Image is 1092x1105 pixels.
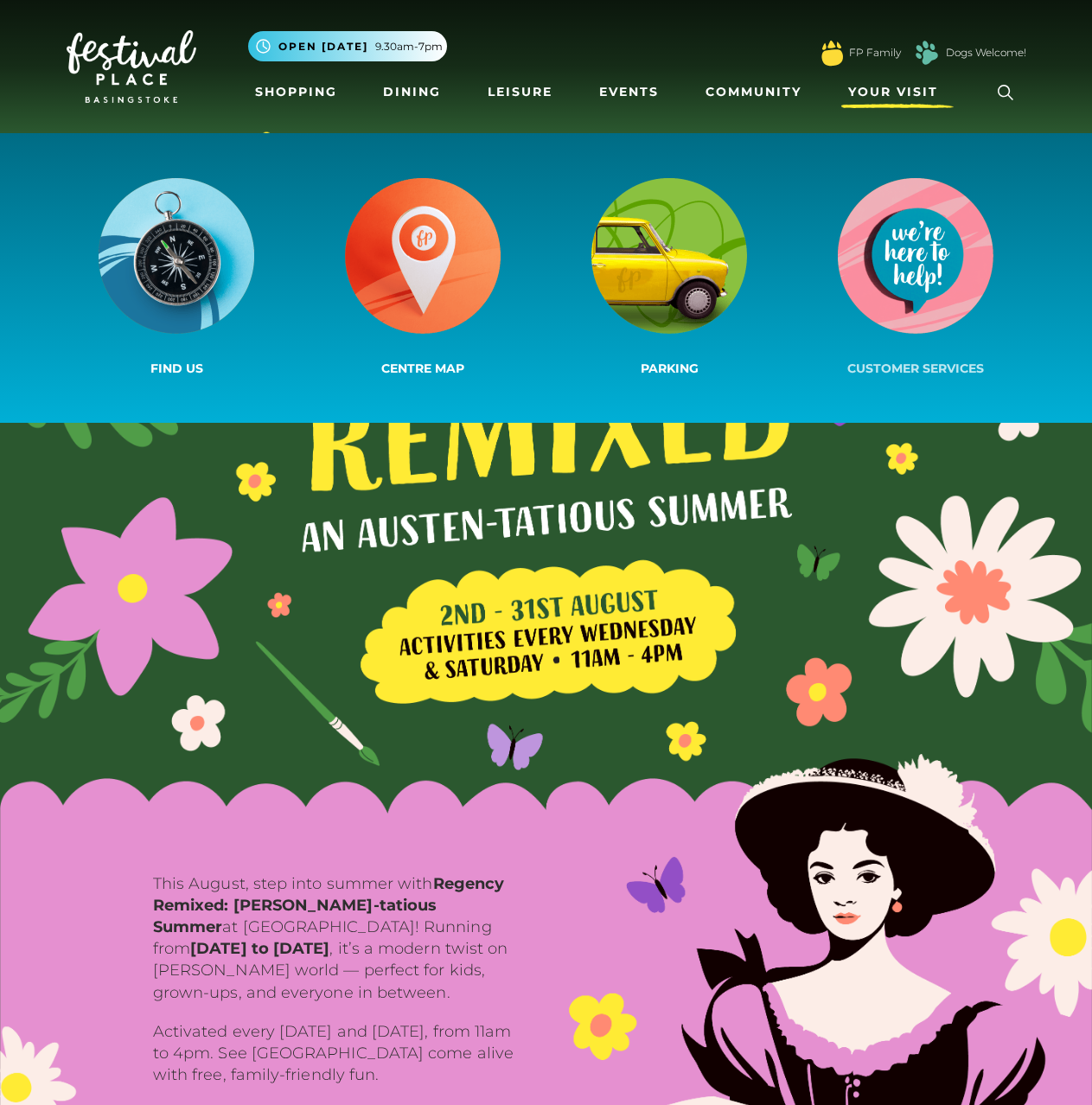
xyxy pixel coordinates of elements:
span: 9.30am-7pm [375,39,443,54]
a: Parking [546,175,793,381]
a: Dining [376,76,448,108]
a: Dogs Welcome! [946,45,1026,61]
span: Parking [641,361,699,376]
a: Customer Services [793,175,1039,381]
span: Customer Services [847,361,984,376]
a: Find us [54,175,300,381]
p: This August, step into summer with at [GEOGRAPHIC_DATA]! Running from , it’s a modern twist on [P... [153,873,524,1004]
button: Open [DATE] 9.30am-7pm [248,31,447,61]
p: Activated every [DATE] and [DATE], from 11am to 4pm. See [GEOGRAPHIC_DATA] come alive with free, ... [153,1021,524,1087]
a: Centre Map [300,175,546,381]
span: Centre Map [381,361,464,376]
b: [DATE] to [DATE] [190,939,329,958]
a: Leisure [481,76,559,108]
b: Regency Remixed: [PERSON_NAME]-tatious Summer [153,874,504,936]
img: Festival Place Logo [67,30,196,103]
a: Community [699,76,808,108]
span: Find us [150,361,203,376]
a: Your Visit [841,76,954,108]
a: FP Family [849,45,901,61]
a: Shopping [248,76,344,108]
a: Events [592,76,666,108]
span: Open [DATE] [278,39,368,54]
span: Your Visit [848,83,938,101]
